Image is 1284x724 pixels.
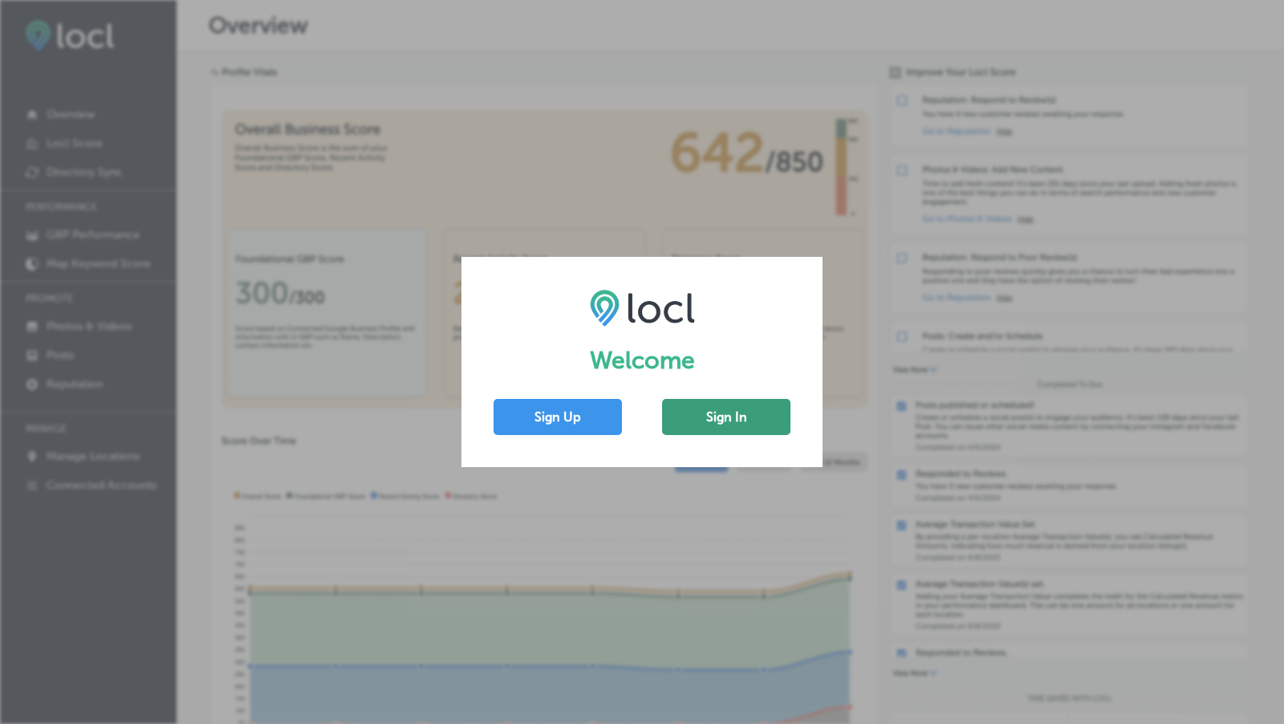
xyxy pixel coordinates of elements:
button: Sign In [662,399,790,435]
img: LOCL logo [590,289,695,326]
h1: Welcome [494,346,790,375]
button: Sign Up [494,399,622,435]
